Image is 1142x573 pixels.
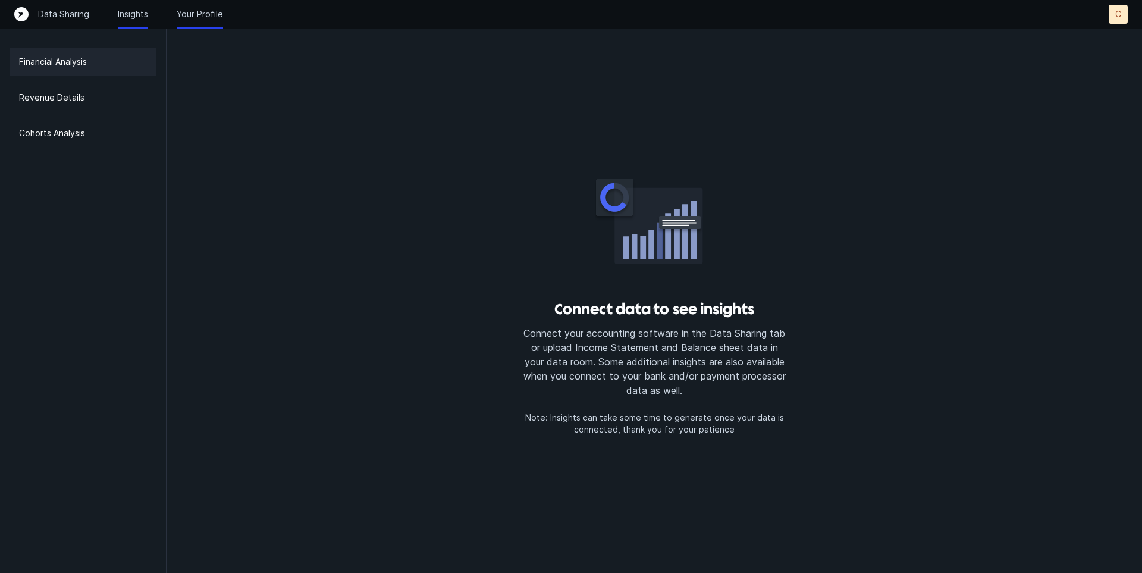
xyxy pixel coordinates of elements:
[19,126,85,140] p: Cohorts Analysis
[10,119,156,148] a: Cohorts Analysis
[10,48,156,76] a: Financial Analysis
[118,8,148,20] a: Insights
[19,55,87,69] p: Financial Analysis
[521,326,788,397] p: Connect your accounting software in the Data Sharing tab or upload Income Statement and Balance s...
[177,8,223,20] a: Your Profile
[38,8,89,20] a: Data Sharing
[521,300,788,319] h3: Connect data to see insights
[1109,5,1128,24] button: C
[1115,8,1121,20] p: C
[10,83,156,112] a: Revenue Details
[521,412,788,436] p: Note: Insights can take some time to generate once your data is connected, thank you for your pat...
[19,90,84,105] p: Revenue Details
